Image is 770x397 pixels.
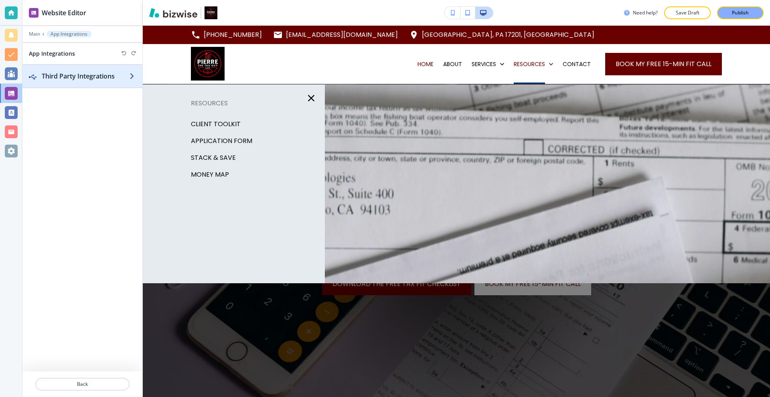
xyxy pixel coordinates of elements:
button: Back [35,378,130,391]
img: editor icon [29,8,38,18]
p: [EMAIL_ADDRESS][DOMAIN_NAME] [286,29,398,41]
p: ABOUT [443,60,462,68]
span: Book My Free 15-Min Fit Call [616,59,711,69]
p: Client Toolkit [191,118,241,130]
p: RESOURCES [514,60,545,68]
button: Main [29,31,40,37]
p: [PHONE_NUMBER] [204,29,262,41]
button: Third Party Integrations [22,65,142,87]
p: RESOURCES [143,97,325,109]
p: CONTACT [563,60,591,68]
button: App Integrations [47,31,91,37]
p: SERVICES [472,60,496,68]
p: APPLICATION FORM [191,135,252,147]
img: Bizwise Logo [149,8,197,18]
h2: App Integrations [29,49,75,58]
button: Publish [717,6,764,19]
p: HOME [417,60,434,68]
img: Your Logo [205,6,217,19]
button: Save Draft [664,6,711,19]
h2: Third Party Integrations [42,71,130,81]
p: Save Draft [675,9,700,16]
p: Back [36,381,129,388]
p: App Integrations [51,31,87,37]
h3: Need help? [633,9,658,16]
p: Publish [732,9,749,16]
p: STACK & SAVE [191,152,236,164]
h2: Website Editor [42,8,86,18]
p: MONEY MAP [191,169,229,181]
p: [GEOGRAPHIC_DATA], PA 17201, [GEOGRAPHIC_DATA] [422,29,594,41]
img: Pierre The Tax Guy LLC [191,47,225,81]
